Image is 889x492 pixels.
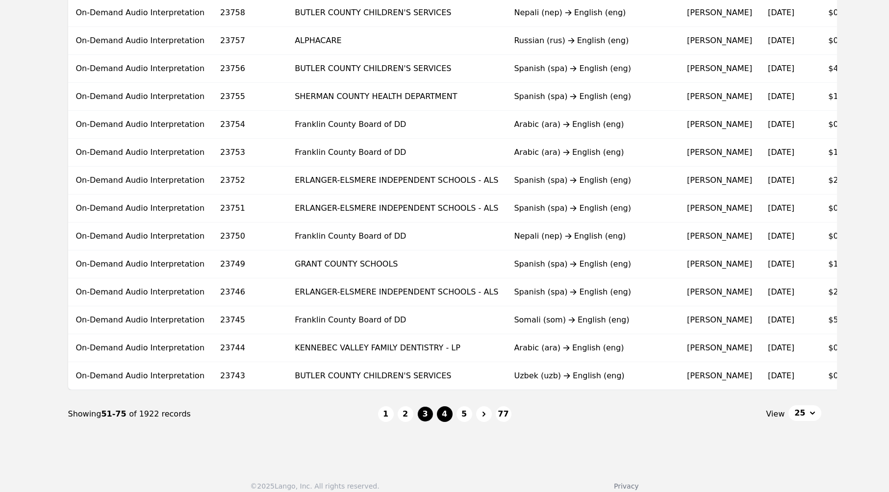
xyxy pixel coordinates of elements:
[679,55,760,83] td: [PERSON_NAME]
[378,406,394,422] button: 1
[820,222,866,250] td: $0.00
[287,27,506,55] td: ALPHACARE
[287,83,506,111] td: SHERMAN COUNTY HEALTH DEPARTMENT
[768,287,794,296] time: [DATE]
[820,139,866,167] td: $1.51
[398,406,413,422] button: 2
[514,258,671,270] div: Spanish (spa) English (eng)
[768,343,794,352] time: [DATE]
[679,111,760,139] td: [PERSON_NAME]
[768,371,794,380] time: [DATE]
[679,250,760,278] td: [PERSON_NAME]
[820,250,866,278] td: $1.41
[514,7,671,19] div: Nepali (nep) English (eng)
[287,111,506,139] td: Franklin County Board of DD
[820,334,866,362] td: $0.00
[514,202,671,214] div: Spanish (spa) English (eng)
[68,55,213,83] td: On-Demand Audio Interpretation
[287,250,506,278] td: GRANT COUNTY SCHOOLS
[101,409,129,418] span: 51-75
[212,55,287,83] td: 23756
[614,482,639,490] a: Privacy
[212,195,287,222] td: 23751
[68,408,378,420] div: Showing of 1922 records
[514,370,671,382] div: Uzbek (uzb) English (eng)
[457,406,472,422] button: 5
[287,362,506,390] td: BUTLER COUNTY CHILDREN'S SERVICES
[768,175,794,185] time: [DATE]
[250,481,379,491] div: © 2025 Lango, Inc. All rights reserved.
[820,167,866,195] td: $2.86
[679,139,760,167] td: [PERSON_NAME]
[788,405,821,421] button: 25
[68,390,821,438] nav: Page navigation
[820,195,866,222] td: $0.12
[68,334,213,362] td: On-Demand Audio Interpretation
[768,315,794,324] time: [DATE]
[68,306,213,334] td: On-Demand Audio Interpretation
[514,174,671,186] div: Spanish (spa) English (eng)
[514,286,671,298] div: Spanish (spa) English (eng)
[820,111,866,139] td: $0.00
[514,119,671,130] div: Arabic (ara) English (eng)
[212,27,287,55] td: 23757
[287,195,506,222] td: ERLANGER-ELSMERE INDEPENDENT SCHOOLS - ALS
[820,306,866,334] td: $5.93
[212,306,287,334] td: 23745
[766,408,785,420] span: View
[820,55,866,83] td: $4.75
[514,230,671,242] div: Nepali (nep) English (eng)
[679,334,760,362] td: [PERSON_NAME]
[68,222,213,250] td: On-Demand Audio Interpretation
[287,222,506,250] td: Franklin County Board of DD
[437,406,453,422] button: 4
[768,148,794,157] time: [DATE]
[514,35,671,47] div: Russian (rus) English (eng)
[679,306,760,334] td: [PERSON_NAME]
[68,278,213,306] td: On-Demand Audio Interpretation
[68,362,213,390] td: On-Demand Audio Interpretation
[287,306,506,334] td: Franklin County Board of DD
[212,111,287,139] td: 23754
[679,27,760,55] td: [PERSON_NAME]
[68,250,213,278] td: On-Demand Audio Interpretation
[514,314,671,326] div: Somali (som) English (eng)
[212,278,287,306] td: 23746
[679,167,760,195] td: [PERSON_NAME]
[820,83,866,111] td: $1.97
[514,63,671,74] div: Spanish (spa) English (eng)
[287,139,506,167] td: Franklin County Board of DD
[212,250,287,278] td: 23749
[496,406,511,422] button: 77
[68,111,213,139] td: On-Demand Audio Interpretation
[679,195,760,222] td: [PERSON_NAME]
[514,147,671,158] div: Arabic (ara) English (eng)
[679,362,760,390] td: [PERSON_NAME]
[68,27,213,55] td: On-Demand Audio Interpretation
[679,278,760,306] td: [PERSON_NAME]
[212,167,287,195] td: 23752
[768,92,794,101] time: [DATE]
[287,334,506,362] td: KENNEBEC VALLEY FAMILY DENTISTRY - LP
[679,222,760,250] td: [PERSON_NAME]
[514,342,671,354] div: Arabic (ara) English (eng)
[212,222,287,250] td: 23750
[768,36,794,45] time: [DATE]
[68,195,213,222] td: On-Demand Audio Interpretation
[287,167,506,195] td: ERLANGER-ELSMERE INDEPENDENT SCHOOLS - ALS
[820,27,866,55] td: $0.00
[68,83,213,111] td: On-Demand Audio Interpretation
[768,231,794,241] time: [DATE]
[679,83,760,111] td: [PERSON_NAME]
[768,64,794,73] time: [DATE]
[212,83,287,111] td: 23755
[68,167,213,195] td: On-Demand Audio Interpretation
[768,120,794,129] time: [DATE]
[768,259,794,269] time: [DATE]
[794,407,805,419] span: 25
[68,139,213,167] td: On-Demand Audio Interpretation
[212,334,287,362] td: 23744
[212,362,287,390] td: 23743
[212,139,287,167] td: 23753
[768,8,794,17] time: [DATE]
